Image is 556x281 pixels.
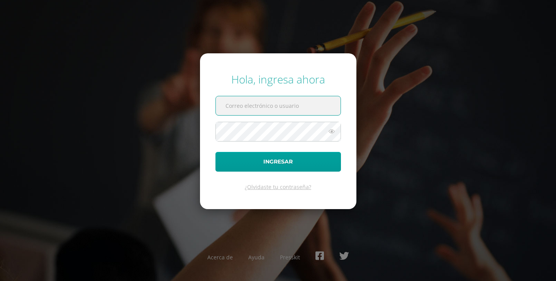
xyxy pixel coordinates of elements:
[248,254,264,261] a: Ayuda
[215,152,341,172] button: Ingresar
[215,72,341,87] div: Hola, ingresa ahora
[280,254,300,261] a: Presskit
[207,254,233,261] a: Acerca de
[216,96,341,115] input: Correo electrónico o usuario
[245,183,311,191] a: ¿Olvidaste tu contraseña?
